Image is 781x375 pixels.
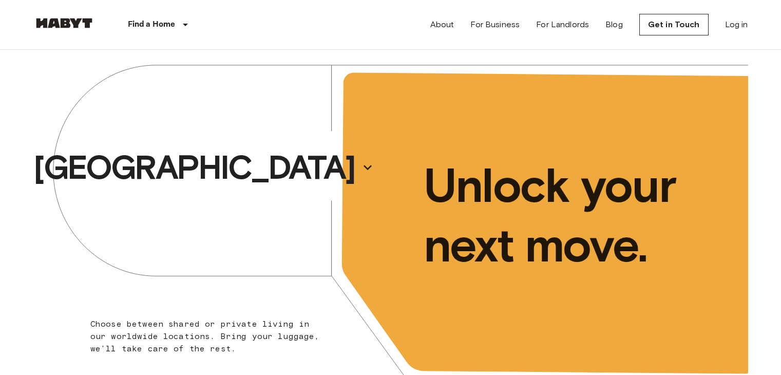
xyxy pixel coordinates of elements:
a: For Business [470,18,520,31]
a: Get in Touch [639,14,709,35]
a: For Landlords [536,18,589,31]
a: Log in [725,18,748,31]
a: Blog [605,18,623,31]
button: [GEOGRAPHIC_DATA] [29,144,377,191]
img: Habyt [33,18,95,28]
p: [GEOGRAPHIC_DATA] [33,147,355,188]
a: About [430,18,454,31]
p: Choose between shared or private living in our worldwide locations. Bring your luggage, we'll tak... [90,318,326,355]
p: Unlock your next move. [424,156,732,275]
p: Find a Home [128,18,176,31]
